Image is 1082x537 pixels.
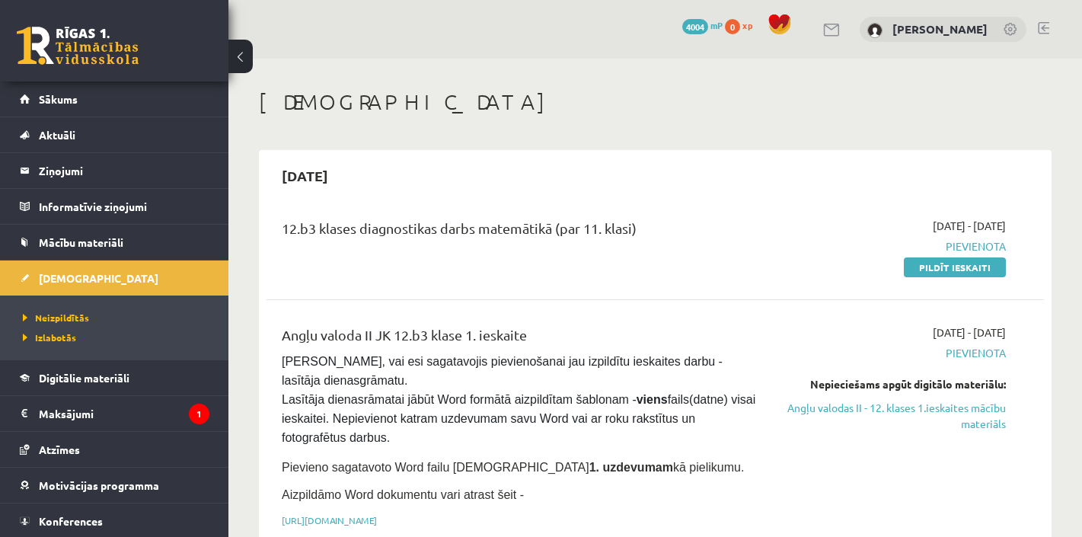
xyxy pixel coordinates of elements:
[742,19,752,31] span: xp
[589,461,673,474] strong: 1. uzdevumam
[20,153,209,188] a: Ziņojumi
[20,117,209,152] a: Aktuāli
[892,21,988,37] a: [PERSON_NAME]
[39,371,129,385] span: Digitālie materiāli
[20,432,209,467] a: Atzīmes
[637,393,668,406] strong: viens
[39,478,159,492] span: Motivācijas programma
[780,376,1006,392] div: Nepieciešams apgūt digitālo materiālu:
[933,324,1006,340] span: [DATE] - [DATE]
[20,189,209,224] a: Informatīvie ziņojumi
[282,514,377,526] a: [URL][DOMAIN_NAME]
[867,23,883,38] img: Artis Sūniņš
[20,396,209,431] a: Maksājumi1
[39,92,78,106] span: Sākums
[23,331,76,344] span: Izlabotās
[282,355,759,444] span: [PERSON_NAME], vai esi sagatavojis pievienošanai jau izpildītu ieskaites darbu - lasītāja dienasg...
[39,514,103,528] span: Konferences
[933,218,1006,234] span: [DATE] - [DATE]
[904,257,1006,277] a: Pildīt ieskaiti
[725,19,740,34] span: 0
[39,443,80,456] span: Atzīmes
[39,189,209,224] legend: Informatīvie ziņojumi
[282,488,524,501] span: Aizpildāmo Word dokumentu vari atrast šeit -
[682,19,723,31] a: 4004 mP
[20,225,209,260] a: Mācību materiāli
[23,331,213,344] a: Izlabotās
[282,324,757,353] div: Angļu valoda II JK 12.b3 klase 1. ieskaite
[39,153,209,188] legend: Ziņojumi
[725,19,760,31] a: 0 xp
[780,238,1006,254] span: Pievienota
[780,400,1006,432] a: Angļu valodas II - 12. klases 1.ieskaites mācību materiāls
[189,404,209,424] i: 1
[39,235,123,249] span: Mācību materiāli
[20,360,209,395] a: Digitālie materiāli
[282,461,744,474] span: Pievieno sagatavoto Word failu [DEMOGRAPHIC_DATA] kā pielikumu.
[20,82,209,117] a: Sākums
[23,312,89,324] span: Neizpildītās
[39,271,158,285] span: [DEMOGRAPHIC_DATA]
[39,128,75,142] span: Aktuāli
[20,468,209,503] a: Motivācijas programma
[39,396,209,431] legend: Maksājumi
[780,345,1006,361] span: Pievienota
[17,27,139,65] a: Rīgas 1. Tālmācības vidusskola
[20,261,209,296] a: [DEMOGRAPHIC_DATA]
[710,19,723,31] span: mP
[23,311,213,324] a: Neizpildītās
[282,218,757,246] div: 12.b3 klases diagnostikas darbs matemātikā (par 11. klasi)
[259,89,1052,115] h1: [DEMOGRAPHIC_DATA]
[682,19,708,34] span: 4004
[267,158,343,193] h2: [DATE]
